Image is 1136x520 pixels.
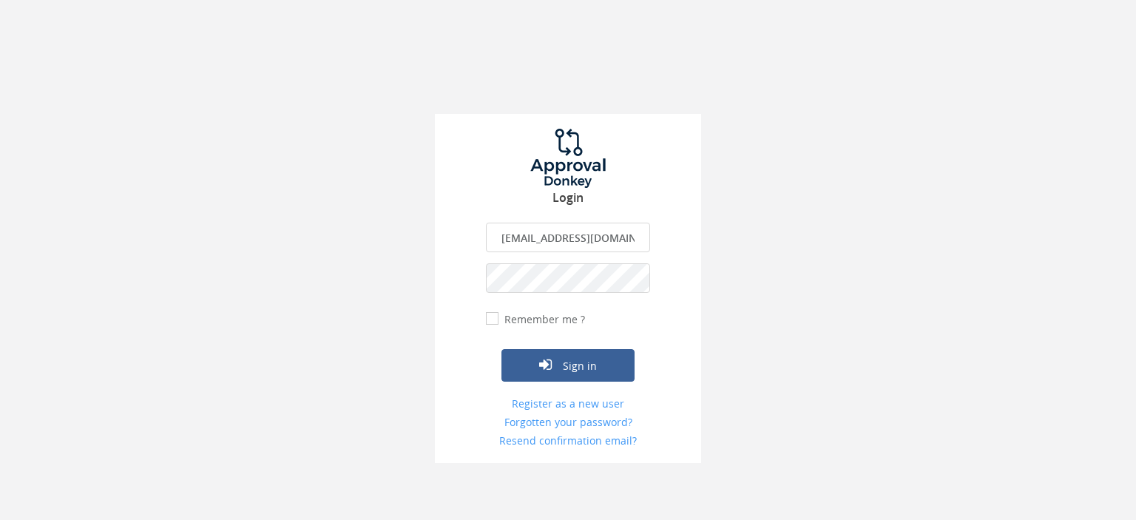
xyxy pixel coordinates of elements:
h3: Login [435,192,701,205]
a: Register as a new user [486,396,650,411]
a: Resend confirmation email? [486,433,650,448]
img: logo.png [513,129,623,188]
input: Enter your Email [486,223,650,252]
label: Remember me ? [501,312,585,327]
a: Forgotten your password? [486,415,650,430]
button: Sign in [501,349,635,382]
